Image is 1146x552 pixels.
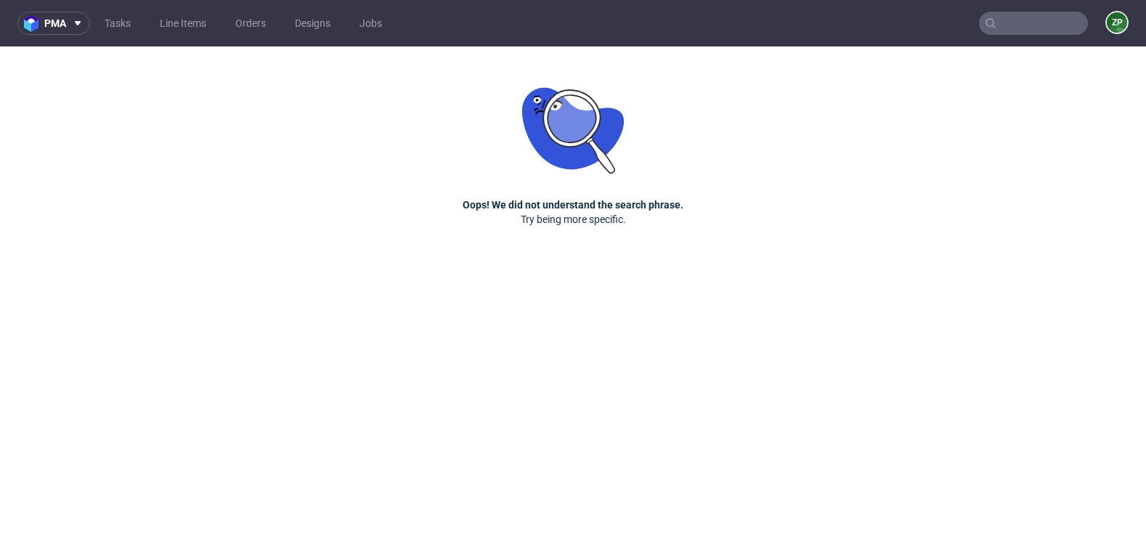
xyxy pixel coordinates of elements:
span: pma [44,18,66,28]
a: Orders [227,12,275,35]
p: Try being more specific. [521,212,626,227]
a: Jobs [351,12,391,35]
a: Tasks [96,12,139,35]
a: Designs [286,12,339,35]
h3: Oops! We did not understand the search phrase. [463,198,683,212]
button: pma [17,12,90,35]
figcaption: ZP [1107,12,1127,33]
a: Line Items [151,12,215,35]
img: logo [24,15,44,32]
